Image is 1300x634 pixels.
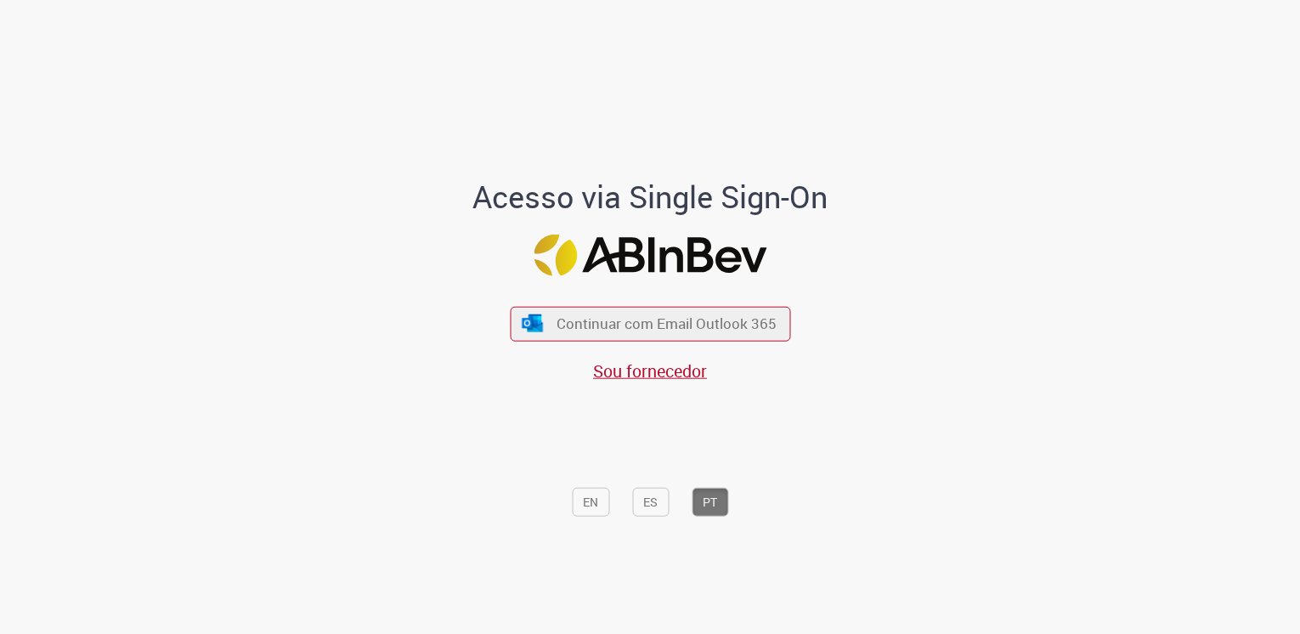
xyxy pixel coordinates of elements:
[415,180,886,214] h1: Acesso via Single Sign-On
[534,234,766,275] img: Logo ABInBev
[572,487,609,516] button: EN
[632,487,669,516] button: ES
[692,487,728,516] button: PT
[557,314,777,333] span: Continuar com Email Outlook 365
[593,359,707,382] a: Sou fornecedor
[510,306,790,341] button: ícone Azure/Microsoft 360 Continuar com Email Outlook 365
[521,314,545,332] img: ícone Azure/Microsoft 360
